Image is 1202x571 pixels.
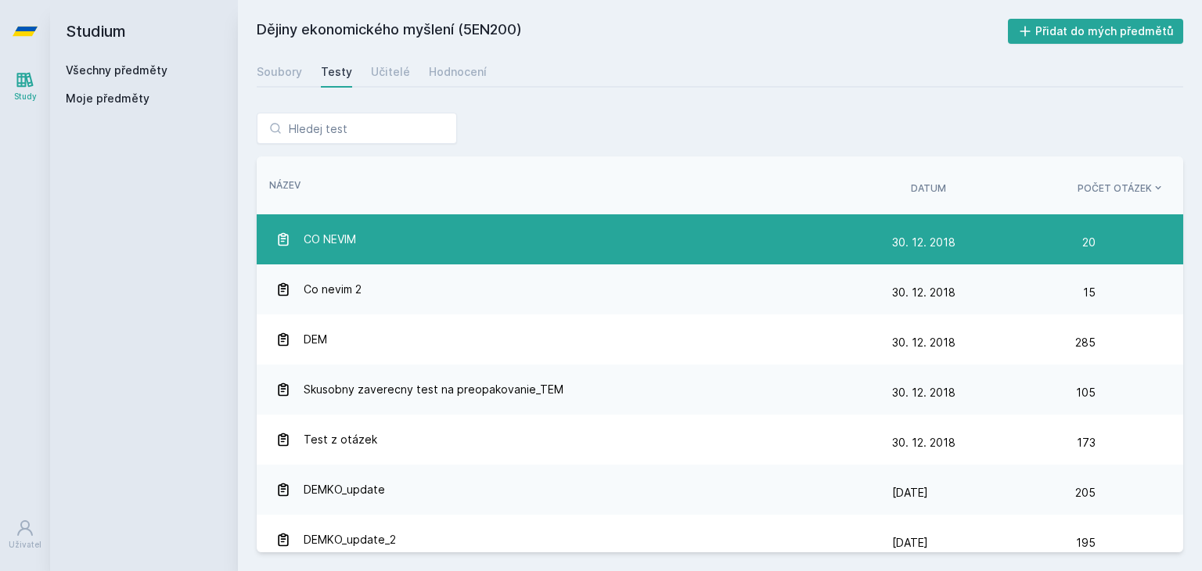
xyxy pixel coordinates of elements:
span: Test z otázek [304,424,377,455]
span: CO NEVIM [304,224,356,255]
span: [DATE] [892,486,928,499]
div: Učitelé [371,64,410,80]
div: Uživatel [9,539,41,551]
span: 30. 12. 2018 [892,336,955,349]
span: DEM [304,324,327,355]
button: Počet otázek [1078,181,1164,196]
span: 105 [1076,377,1096,408]
div: Hodnocení [429,64,487,80]
button: Přidat do mých předmětů [1008,19,1184,44]
input: Hledej test [257,113,457,144]
a: Test z otázek 30. 12. 2018 173 [257,415,1183,465]
a: DEMKO_update [DATE] 205 [257,465,1183,515]
a: Skusobny zaverecny test na preopakovanie_TEM 30. 12. 2018 105 [257,365,1183,415]
span: Co nevim 2 [304,274,362,305]
a: Co nevim 2 30. 12. 2018 15 [257,264,1183,314]
span: 205 [1075,477,1096,508]
span: Moje předměty [66,91,149,106]
div: Soubory [257,64,302,80]
span: 195 [1076,527,1096,558]
a: Study [3,63,47,110]
a: Hodnocení [429,56,487,88]
a: DEMKO_update_2 [DATE] 195 [257,515,1183,565]
span: 173 [1077,427,1096,458]
span: 30. 12. 2018 [892,235,955,249]
span: Skusobny zaverecny test na preopakovanie_TEM [304,374,563,405]
a: Všechny předměty [66,63,167,77]
span: 30. 12. 2018 [892,436,955,449]
a: Testy [321,56,352,88]
span: 15 [1083,277,1096,308]
h2: Dějiny ekonomického myšlení (5EN200) [257,19,1008,44]
a: Učitelé [371,56,410,88]
span: 285 [1075,327,1096,358]
span: DEMKO_update [304,474,385,505]
a: DEM 30. 12. 2018 285 [257,314,1183,365]
button: Datum [911,181,946,196]
span: [DATE] [892,536,928,549]
button: Název [269,178,300,192]
span: DEMKO_update_2 [304,524,396,555]
div: Study [14,91,37,102]
span: Počet otázek [1078,181,1152,196]
span: 30. 12. 2018 [892,285,955,299]
span: 30. 12. 2018 [892,386,955,399]
a: CO NEVIM 30. 12. 2018 20 [257,214,1183,264]
a: Uživatel [3,511,47,558]
div: Testy [321,64,352,80]
a: Soubory [257,56,302,88]
span: 20 [1082,227,1096,258]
